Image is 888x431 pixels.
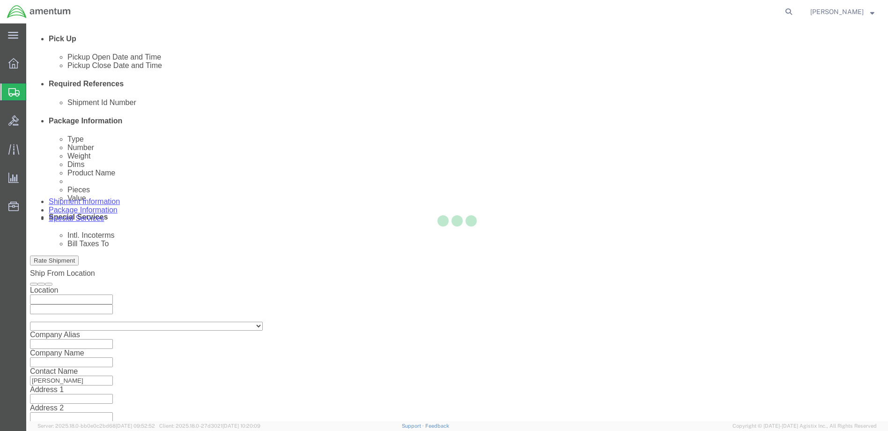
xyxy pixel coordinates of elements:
[810,6,875,17] button: [PERSON_NAME]
[402,423,425,429] a: Support
[7,5,71,19] img: logo
[425,423,449,429] a: Feedback
[159,423,260,429] span: Client: 2025.18.0-27d3021
[810,7,864,17] span: Richard Varela
[733,422,877,430] span: Copyright © [DATE]-[DATE] Agistix Inc., All Rights Reserved
[116,423,155,429] span: [DATE] 09:52:52
[222,423,260,429] span: [DATE] 10:20:09
[37,423,155,429] span: Server: 2025.18.0-bb0e0c2bd68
